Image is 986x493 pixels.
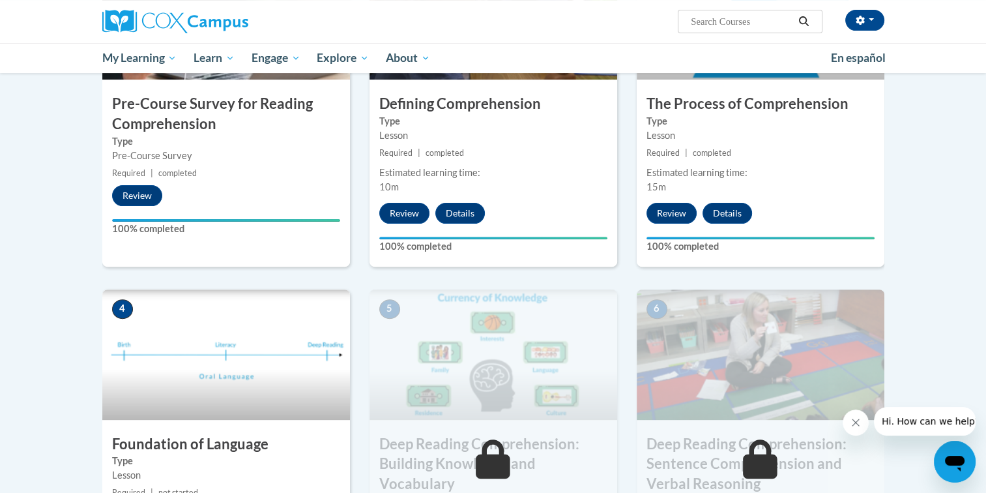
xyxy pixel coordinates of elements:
[112,219,340,222] div: Your progress
[379,237,607,239] div: Your progress
[379,148,413,158] span: Required
[151,168,153,178] span: |
[831,51,886,65] span: En español
[646,203,697,224] button: Review
[646,148,680,158] span: Required
[112,134,340,149] label: Type
[822,44,894,72] a: En español
[426,148,464,158] span: completed
[83,43,904,73] div: Main menu
[646,128,875,143] div: Lesson
[102,290,350,420] img: Course Image
[252,50,300,66] span: Engage
[386,50,430,66] span: About
[693,148,731,158] span: completed
[102,434,350,455] h3: Foundation of Language
[194,50,235,66] span: Learn
[112,454,340,468] label: Type
[243,43,309,73] a: Engage
[185,43,243,73] a: Learn
[158,168,197,178] span: completed
[112,299,133,319] span: 4
[379,181,399,192] span: 10m
[843,410,869,436] iframe: Close message
[794,14,813,29] button: Search
[646,181,666,192] span: 15m
[703,203,752,224] button: Details
[370,94,617,114] h3: Defining Comprehension
[874,407,976,436] iframe: Message from company
[646,114,875,128] label: Type
[112,468,340,483] div: Lesson
[8,9,106,20] span: Hi. How can we help?
[637,290,884,420] img: Course Image
[102,10,248,33] img: Cox Campus
[379,239,607,254] label: 100% completed
[379,203,429,224] button: Review
[845,10,884,31] button: Account Settings
[689,14,794,29] input: Search Courses
[377,43,439,73] a: About
[308,43,377,73] a: Explore
[94,43,186,73] a: My Learning
[646,299,667,319] span: 6
[637,94,884,114] h3: The Process of Comprehension
[102,50,177,66] span: My Learning
[379,299,400,319] span: 5
[112,168,145,178] span: Required
[685,148,688,158] span: |
[370,290,617,420] img: Course Image
[646,239,875,254] label: 100% completed
[112,149,340,163] div: Pre-Course Survey
[379,128,607,143] div: Lesson
[934,441,976,483] iframe: Button to launch messaging window
[102,94,350,134] h3: Pre-Course Survey for Reading Comprehension
[379,114,607,128] label: Type
[112,222,340,236] label: 100% completed
[379,166,607,180] div: Estimated learning time:
[435,203,485,224] button: Details
[317,50,369,66] span: Explore
[646,166,875,180] div: Estimated learning time:
[102,10,350,33] a: Cox Campus
[112,185,162,206] button: Review
[418,148,420,158] span: |
[646,237,875,239] div: Your progress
